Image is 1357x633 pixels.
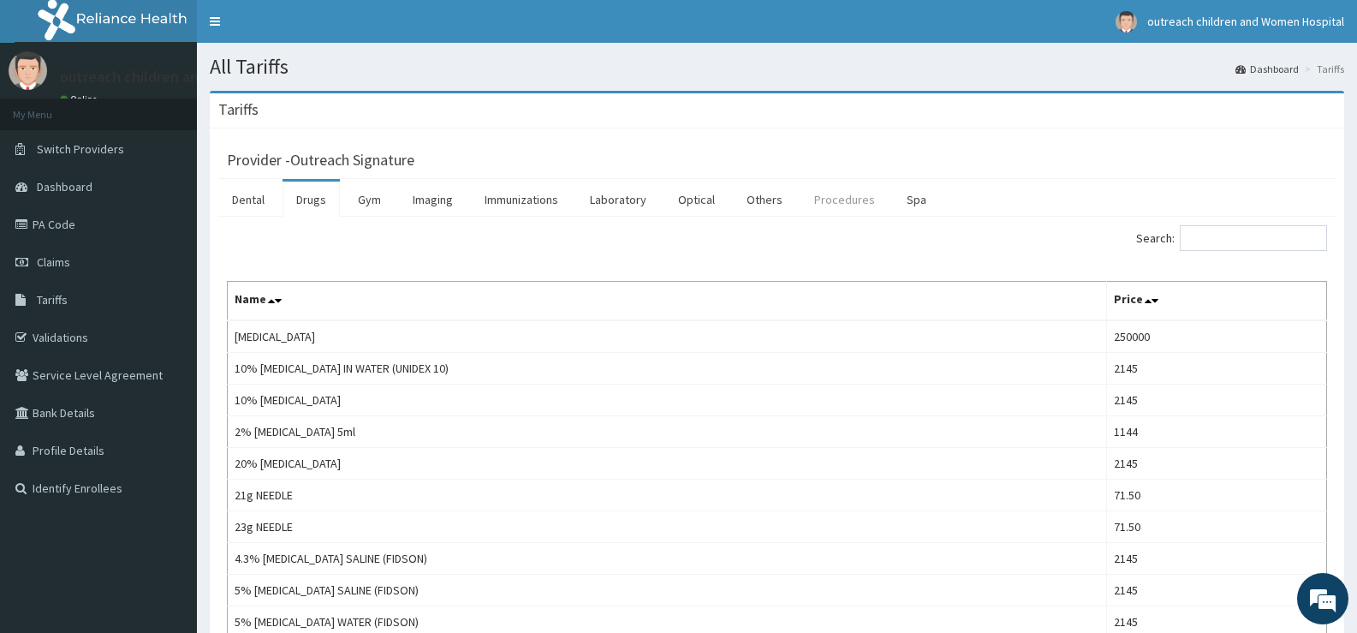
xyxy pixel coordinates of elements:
td: 2145 [1107,543,1327,575]
td: [MEDICAL_DATA] [228,320,1107,353]
td: 71.50 [1107,480,1327,511]
td: 10% [MEDICAL_DATA] [228,385,1107,416]
a: Spa [893,182,940,218]
li: Tariffs [1300,62,1344,76]
td: 2145 [1107,385,1327,416]
a: Optical [664,182,729,218]
span: Switch Providers [37,141,124,157]
a: Dental [218,182,278,218]
a: Online [60,93,101,105]
td: 71.50 [1107,511,1327,543]
td: 2145 [1107,575,1327,606]
a: Procedures [801,182,889,218]
a: Others [733,182,796,218]
td: 4.3% [MEDICAL_DATA] SALINE (FIDSON) [228,543,1107,575]
label: Search: [1136,225,1327,251]
h3: Tariffs [218,102,259,117]
td: 21g NEEDLE [228,480,1107,511]
a: Dashboard [1235,62,1299,76]
h1: All Tariffs [210,56,1344,78]
h3: Provider - Outreach Signature [227,152,414,168]
a: Drugs [283,182,340,218]
img: User Image [1116,11,1137,33]
input: Search: [1180,225,1327,251]
span: outreach children and Women Hospital [1147,14,1344,29]
span: Dashboard [37,179,92,194]
a: Laboratory [576,182,660,218]
a: Immunizations [471,182,572,218]
th: Name [228,282,1107,321]
img: User Image [9,51,47,90]
span: Tariffs [37,292,68,308]
a: Imaging [399,182,467,218]
p: outreach children and Women Hospital [60,69,320,85]
td: 2145 [1107,353,1327,385]
td: 250000 [1107,320,1327,353]
td: 10% [MEDICAL_DATA] IN WATER (UNIDEX 10) [228,353,1107,385]
a: Gym [344,182,395,218]
td: 1144 [1107,416,1327,448]
td: 23g NEEDLE [228,511,1107,543]
th: Price [1107,282,1327,321]
td: 2% [MEDICAL_DATA] 5ml [228,416,1107,448]
span: Claims [37,254,70,270]
td: 5% [MEDICAL_DATA] SALINE (FIDSON) [228,575,1107,606]
td: 2145 [1107,448,1327,480]
td: 20% [MEDICAL_DATA] [228,448,1107,480]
